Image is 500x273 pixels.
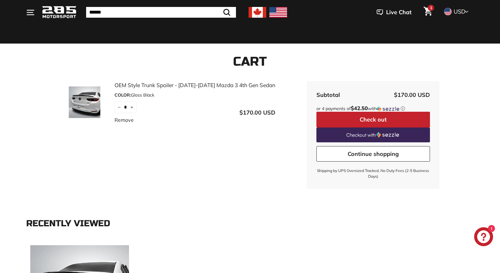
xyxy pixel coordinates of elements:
span: Live Chat [386,8,412,16]
small: Shipping by UPS Oversized Tracked, No Duty Fees (2-5 Business Days) [316,168,430,179]
img: OEM Style Trunk Spoiler - 2019-2025 Mazda 3 4th Gen Sedan [61,86,108,118]
div: or 4 payments of with [316,105,430,112]
button: Reduce item quantity by one [115,102,124,113]
a: Checkout with [316,128,430,142]
div: Subtotal [316,91,340,99]
h1: Cart [26,55,474,68]
div: Recently viewed [26,219,474,228]
span: COLOR: [115,92,131,98]
a: Remove [115,116,134,124]
img: Logo_285_Motorsport_areodynamics_components [42,5,77,20]
img: Sezzle [377,106,399,112]
div: or 4 payments of$42.50withSezzle Click to learn more about Sezzle [316,105,430,112]
button: Live Chat [368,4,420,20]
span: $170.00 USD [239,109,275,116]
a: OEM Style Trunk Spoiler - [DATE]-[DATE] Mazda 3 4th Gen Sedan [115,81,275,89]
span: USD [454,8,465,15]
inbox-online-store-chat: Shopify online store chat [472,227,495,248]
button: Increase item quantity by one [127,102,137,113]
span: $170.00 USD [394,91,430,98]
span: 1 [430,5,432,10]
input: Search [86,7,236,18]
img: Sezzle [376,132,399,138]
button: Check out [316,112,430,128]
a: Cart [420,2,436,23]
a: Continue shopping [316,146,430,162]
span: $42.50 [351,105,368,111]
div: Gloss Black [115,92,275,98]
